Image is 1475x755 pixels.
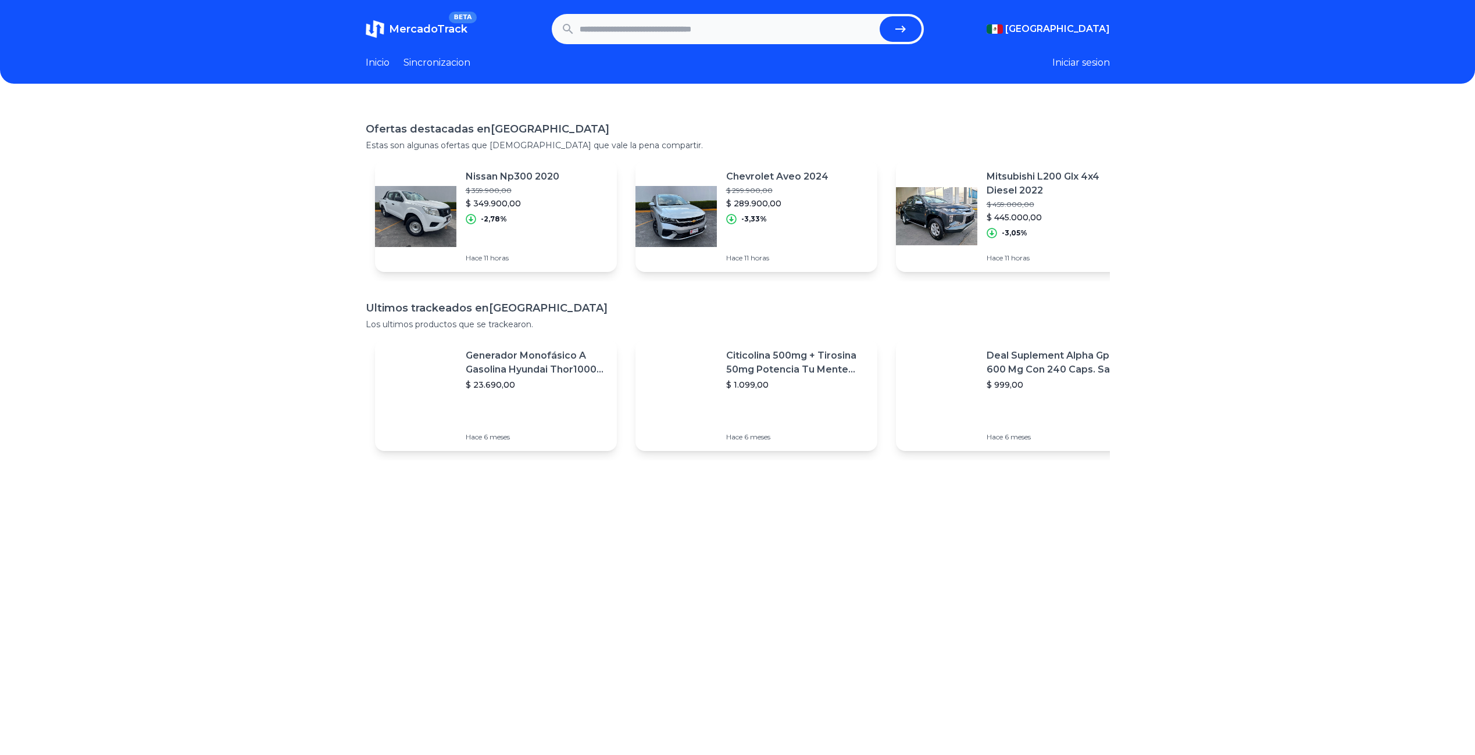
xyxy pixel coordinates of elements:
a: MercadoTrackBETA [366,20,467,38]
p: Chevrolet Aveo 2024 [726,170,828,184]
p: $ 349.900,00 [466,198,559,209]
p: Hace 11 horas [726,253,828,263]
p: $ 359.900,00 [466,186,559,195]
a: Featured imageGenerador Monofásico A Gasolina Hyundai Thor10000 P 11.5 Kw$ 23.690,00Hace 6 meses [375,339,617,451]
p: $ 299.900,00 [726,186,828,195]
img: Featured image [635,176,717,257]
img: Featured image [896,355,977,436]
p: Hace 11 horas [987,253,1128,263]
p: Estas son algunas ofertas que [DEMOGRAPHIC_DATA] que vale la pena compartir. [366,139,1110,151]
img: Mexico [987,24,1003,34]
p: Citicolina 500mg + Tirosina 50mg Potencia Tu Mente (120caps) Sabor Sin Sabor [726,349,868,377]
p: Los ultimos productos que se trackearon. [366,319,1110,330]
a: Sincronizacion [403,56,470,70]
a: Featured imageMitsubishi L200 Glx 4x4 Diesel 2022$ 459.000,00$ 445.000,00-3,05%Hace 11 horas [896,160,1138,272]
p: $ 23.690,00 [466,379,608,391]
span: MercadoTrack [389,23,467,35]
span: BETA [449,12,476,23]
button: [GEOGRAPHIC_DATA] [987,22,1110,36]
p: $ 1.099,00 [726,379,868,391]
p: -3,05% [1002,228,1027,238]
img: Featured image [896,176,977,257]
a: Featured imageNissan Np300 2020$ 359.900,00$ 349.900,00-2,78%Hace 11 horas [375,160,617,272]
span: [GEOGRAPHIC_DATA] [1005,22,1110,36]
h1: Ultimos trackeados en [GEOGRAPHIC_DATA] [366,300,1110,316]
p: Nissan Np300 2020 [466,170,559,184]
button: Iniciar sesion [1052,56,1110,70]
p: -2,78% [481,214,507,224]
img: Featured image [635,355,717,436]
p: Hace 6 meses [726,432,868,442]
p: Deal Suplement Alpha Gpc 600 Mg Con 240 Caps. Salud Cerebral Sabor S/n [987,349,1128,377]
p: Hace 6 meses [987,432,1128,442]
a: Featured imageDeal Suplement Alpha Gpc 600 Mg Con 240 Caps. Salud Cerebral Sabor S/n$ 999,00Hace ... [896,339,1138,451]
p: $ 459.000,00 [987,200,1128,209]
a: Featured imageCiticolina 500mg + Tirosina 50mg Potencia Tu Mente (120caps) Sabor Sin Sabor$ 1.099... [635,339,877,451]
img: Featured image [375,355,456,436]
p: $ 999,00 [987,379,1128,391]
a: Inicio [366,56,390,70]
p: $ 289.900,00 [726,198,828,209]
p: Generador Monofásico A Gasolina Hyundai Thor10000 P 11.5 Kw [466,349,608,377]
p: $ 445.000,00 [987,212,1128,223]
p: Hace 6 meses [466,432,608,442]
h1: Ofertas destacadas en [GEOGRAPHIC_DATA] [366,121,1110,137]
p: -3,33% [741,214,767,224]
p: Mitsubishi L200 Glx 4x4 Diesel 2022 [987,170,1128,198]
img: MercadoTrack [366,20,384,38]
p: Hace 11 horas [466,253,559,263]
a: Featured imageChevrolet Aveo 2024$ 299.900,00$ 289.900,00-3,33%Hace 11 horas [635,160,877,272]
img: Featured image [375,176,456,257]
